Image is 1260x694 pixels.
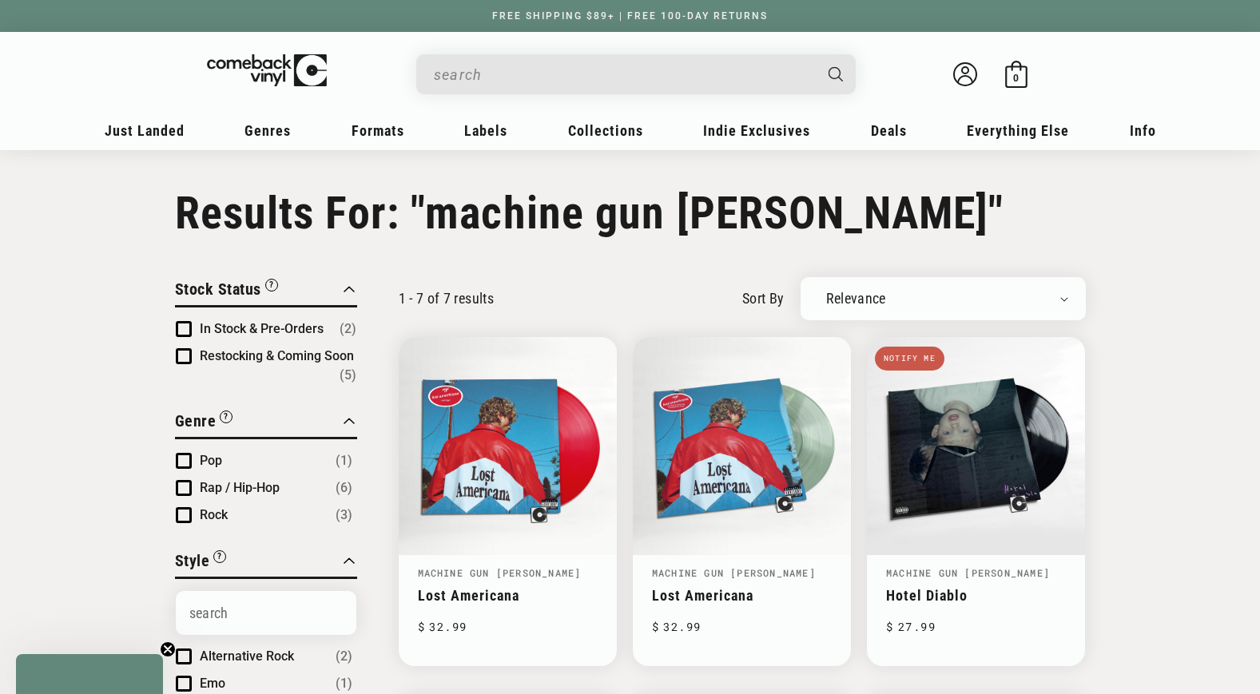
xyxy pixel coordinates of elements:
button: Filter by Style [175,549,227,577]
span: 0 [1013,72,1019,84]
button: Search [814,54,857,94]
span: Alternative Rock [200,648,294,664]
span: Number of products: (1) [336,451,352,470]
p: 1 - 7 of 7 results [399,290,494,307]
span: Restocking & Coming Soon [200,348,354,363]
a: FREE SHIPPING $89+ | FREE 100-DAY RETURNS [476,10,784,22]
span: Formats [352,122,404,139]
button: Close teaser [160,641,176,657]
span: Deals [871,122,907,139]
h1: Results For: "machine gun [PERSON_NAME]" [175,187,1086,240]
a: Machine Gun [PERSON_NAME] [886,566,1050,579]
a: Lost Americana [652,587,832,604]
input: search [434,58,813,91]
span: Number of products: (6) [336,478,352,498]
span: Genre [175,411,217,430]
span: Number of products: (3) [336,506,352,525]
span: In Stock & Pre-Orders [200,321,324,336]
a: Machine Gun [PERSON_NAME] [418,566,582,579]
a: Lost Americana [418,587,598,604]
span: Everything Else [967,122,1069,139]
span: Info [1130,122,1156,139]
span: Rock [200,507,228,522]
span: Pop [200,453,222,468]
span: Stock Status [175,280,261,299]
span: Number of products: (1) [336,674,352,693]
span: Number of products: (2) [336,647,352,666]
label: sort by [742,288,785,309]
span: Just Landed [105,122,185,139]
button: Filter by Genre [175,409,233,437]
span: Labels [464,122,507,139]
span: Number of products: (2) [340,319,356,339]
span: Genres [244,122,291,139]
span: Emo [200,676,225,691]
input: Search Options [176,591,356,635]
span: Collections [568,122,643,139]
div: Close teaser [16,654,163,694]
div: Search [416,54,856,94]
span: Style [175,551,210,570]
a: Hotel Diablo [886,587,1066,604]
span: Rap / Hip-Hop [200,480,280,495]
button: Filter by Stock Status [175,277,278,305]
span: Indie Exclusives [703,122,810,139]
span: Number of products: (5) [340,366,356,385]
a: Machine Gun [PERSON_NAME] [652,566,816,579]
